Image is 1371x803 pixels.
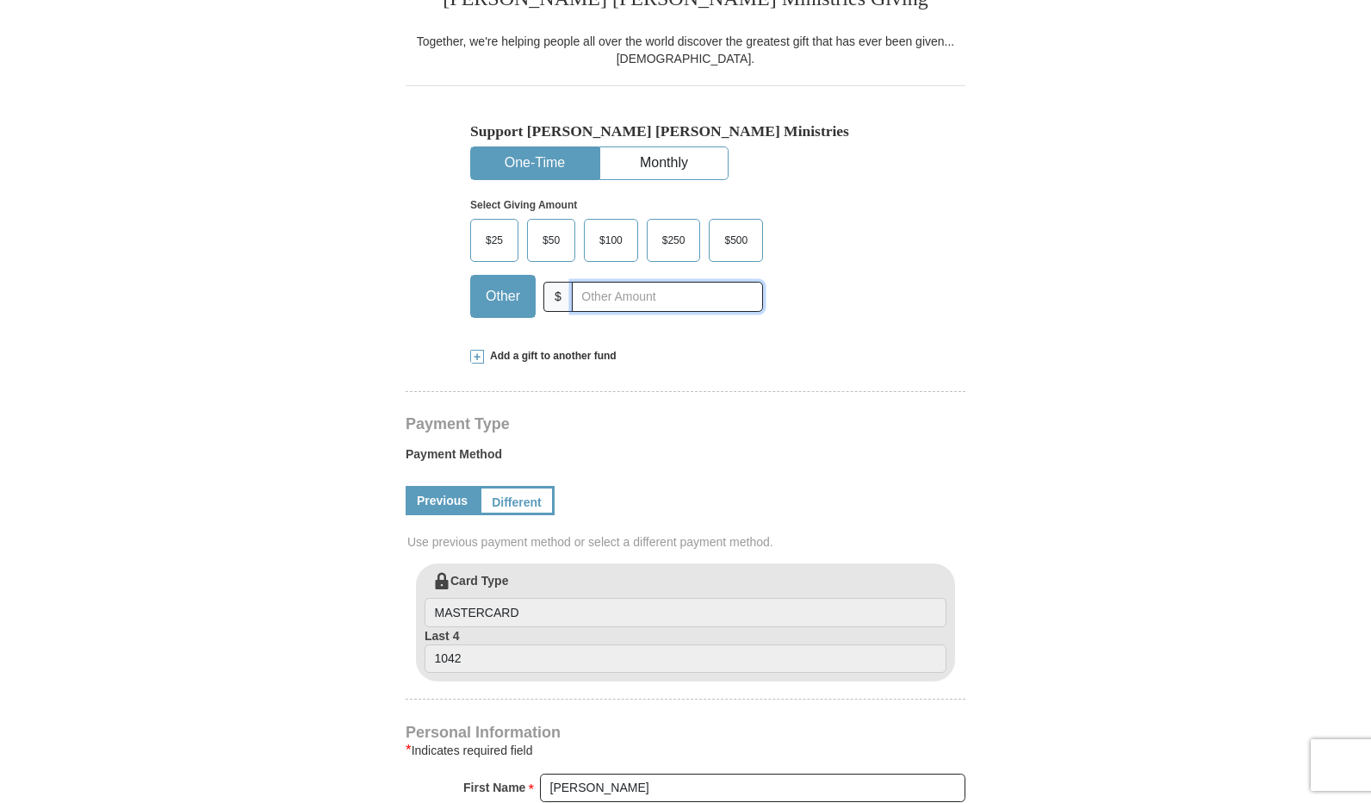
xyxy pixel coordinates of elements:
span: Other [477,283,529,309]
label: Payment Method [406,445,965,471]
span: Add a gift to another fund [484,349,617,364]
strong: First Name [463,775,525,800]
span: $25 [477,227,512,253]
h4: Personal Information [406,725,965,739]
strong: Select Giving Amount [470,199,577,211]
input: Last 4 [425,644,946,674]
div: Indicates required field [406,740,965,761]
button: Monthly [600,147,728,179]
button: One-Time [471,147,599,179]
input: Card Type [425,598,946,627]
span: $250 [654,227,694,253]
span: $ [543,282,573,312]
h4: Payment Type [406,417,965,431]
label: Card Type [425,572,946,627]
div: Together, we're helping people all over the world discover the greatest gift that has ever been g... [406,33,965,67]
label: Last 4 [425,627,946,674]
a: Previous [406,486,479,515]
a: Different [479,486,555,515]
h5: Support [PERSON_NAME] [PERSON_NAME] Ministries [470,122,901,140]
input: Other Amount [572,282,763,312]
span: $500 [716,227,756,253]
span: $50 [534,227,568,253]
span: Use previous payment method or select a different payment method. [407,533,967,551]
span: $100 [591,227,631,253]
